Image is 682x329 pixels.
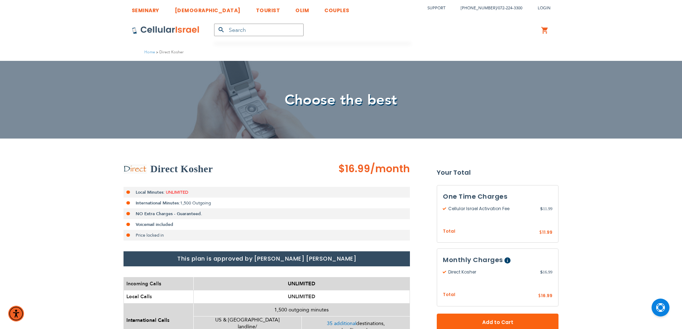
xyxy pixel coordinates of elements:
[159,280,161,287] span: s
[504,257,511,263] span: Help
[175,2,241,15] a: [DEMOGRAPHIC_DATA]
[256,2,280,15] a: TOURIST
[136,211,202,217] strong: NO Extra Charges - Guaranteed.
[274,306,329,313] span: 1,500 outgoing minutes
[214,24,304,36] input: Search
[454,3,522,13] li: /
[124,230,410,241] li: Price locked in
[126,280,161,287] span: Incoming Call
[541,292,552,299] span: 16.99
[285,90,397,110] span: Choose the best
[126,293,152,300] span: Local Calls
[132,2,159,15] a: SEMINARY
[136,189,165,195] strong: Local Minutes:
[540,205,543,212] span: $
[443,228,455,235] span: Total
[370,162,410,176] span: /month
[150,162,213,176] h2: Direct Kosher
[124,251,410,266] h1: This plan is approved by [PERSON_NAME] [PERSON_NAME]
[443,205,540,212] span: Cellular Israel Activation Fee
[338,162,370,176] span: $16.99
[443,269,540,275] span: Direct Kosher
[460,319,535,326] span: Add to Cart
[126,317,169,324] span: International Calls
[288,293,315,300] span: UNLIMITED
[498,5,522,11] a: 072-224-3300
[144,49,155,55] a: Home
[324,2,349,15] a: COUPLES
[136,200,180,206] strong: International Minutes:
[540,269,543,275] span: $
[443,255,503,264] span: Monthly Charges
[124,198,410,208] li: 1,500 Outgoing
[443,191,552,202] h3: One Time Charges
[136,222,173,227] strong: Voicemail included
[540,205,552,212] span: 11.99
[538,5,551,11] span: Login
[539,229,542,236] span: $
[8,306,24,321] div: Accessibility Menu
[155,49,184,55] li: Direct Kosher
[538,293,541,299] span: $
[327,320,356,327] a: 35 additional
[166,189,188,195] span: UNLIMITED
[461,5,497,11] a: [PHONE_NUMBER]
[132,26,200,34] img: Cellular Israel Logo
[443,291,455,298] span: Total
[124,165,147,173] img: Direct Kosher
[288,280,315,287] span: UNLIMITED
[215,316,280,323] span: US & [GEOGRAPHIC_DATA]
[437,167,558,178] strong: Your Total
[427,5,445,11] a: Support
[295,2,309,15] a: OLIM
[540,269,552,275] span: 16.99
[542,229,552,235] span: 11.99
